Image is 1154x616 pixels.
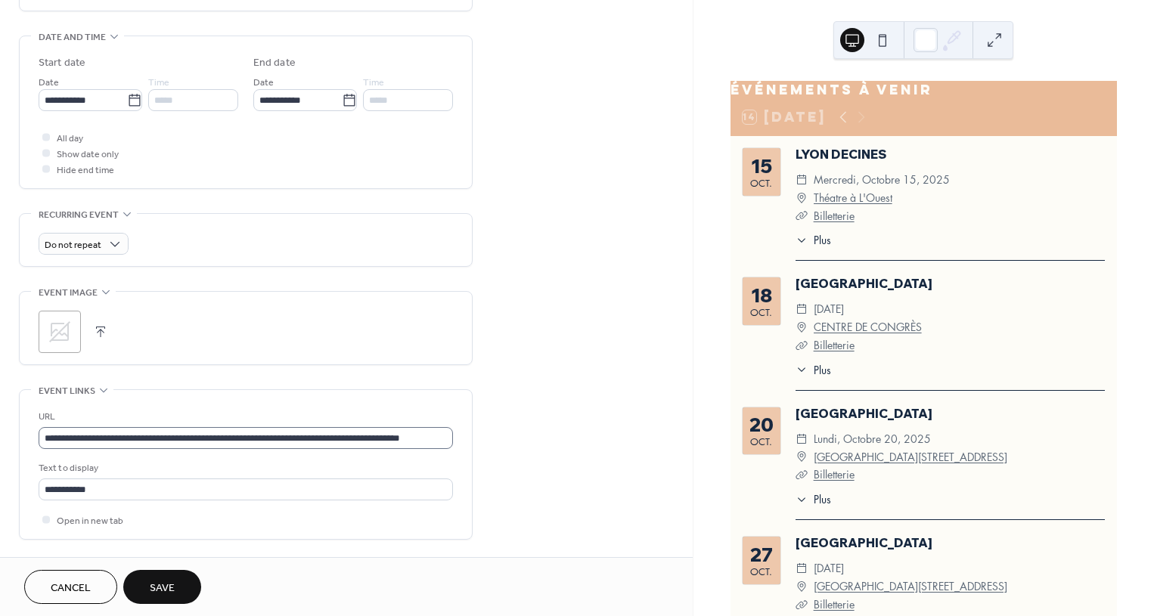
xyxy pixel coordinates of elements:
[796,276,932,291] a: [GEOGRAPHIC_DATA]
[814,189,892,207] a: Théatre à L'Ouest
[750,545,773,564] div: 27
[796,318,808,336] div: ​
[39,29,106,45] span: Date and time
[749,415,774,434] div: 20
[39,55,85,71] div: Start date
[39,285,98,301] span: Event image
[796,559,808,577] div: ​
[814,362,831,378] span: Plus
[796,232,808,248] div: ​
[57,513,123,529] span: Open in new tab
[57,147,119,163] span: Show date only
[814,318,922,336] a: CENTRE DE CONGRÈS
[363,75,384,91] span: Time
[796,430,808,448] div: ​
[814,232,831,248] span: Plus
[814,300,844,318] span: [DATE]
[731,81,1117,99] div: Événements à venir
[796,300,808,318] div: ​
[123,570,201,604] button: Save
[796,362,808,378] div: ​
[796,147,887,162] a: LYON DECINES
[796,466,808,484] div: ​
[150,580,175,596] span: Save
[814,430,931,448] span: lundi, octobre 20, 2025
[796,171,808,189] div: ​
[750,437,772,447] div: oct.
[796,406,932,421] a: [GEOGRAPHIC_DATA]
[39,207,119,223] span: Recurring event
[39,311,81,353] div: ;
[148,75,169,91] span: Time
[24,570,117,604] button: Cancel
[750,567,772,577] div: oct.
[814,171,950,189] span: mercredi, octobre 15, 2025
[814,467,855,481] a: Billetterie
[39,383,95,399] span: Event links
[796,491,831,507] button: ​Plus
[814,338,855,352] a: Billetterie
[814,209,855,223] a: Billetterie
[253,55,296,71] div: End date
[814,577,1007,596] a: [GEOGRAPHIC_DATA][STREET_ADDRESS]
[814,597,855,611] a: Billetterie
[45,237,101,254] span: Do not repeat
[796,577,808,596] div: ​
[814,491,831,507] span: Plus
[750,308,772,317] div: oct.
[796,362,831,378] button: ​Plus
[796,535,932,550] a: [GEOGRAPHIC_DATA]
[796,491,808,507] div: ​
[39,75,59,91] span: Date
[796,596,808,614] div: ​
[796,232,831,248] button: ​Plus
[814,559,844,577] span: [DATE]
[751,156,772,175] div: 15
[57,163,114,178] span: Hide end time
[796,207,808,225] div: ​
[51,580,91,596] span: Cancel
[253,75,274,91] span: Date
[751,286,772,305] div: 18
[39,409,450,425] div: URL
[39,460,450,476] div: Text to display
[750,178,772,188] div: oct.
[796,336,808,354] div: ​
[814,448,1007,466] a: [GEOGRAPHIC_DATA][STREET_ADDRESS]
[796,448,808,466] div: ​
[57,131,83,147] span: All day
[796,189,808,207] div: ​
